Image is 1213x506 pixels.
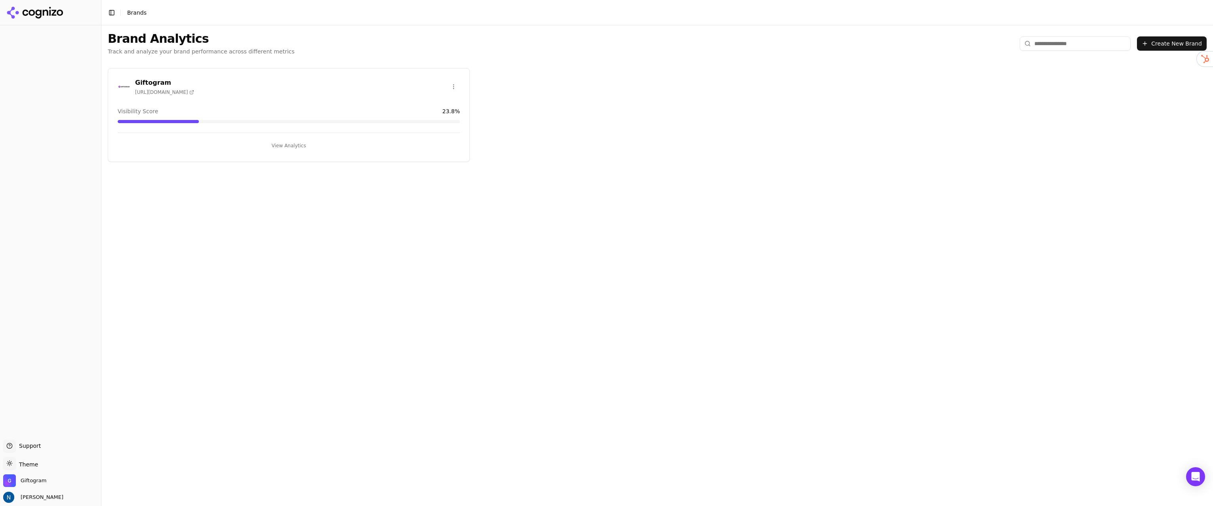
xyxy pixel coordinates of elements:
[1137,36,1207,51] button: Create New Brand
[118,139,460,152] button: View Analytics
[118,80,130,93] img: Giftogram
[108,32,295,46] h1: Brand Analytics
[135,89,194,95] span: [URL][DOMAIN_NAME]
[3,474,16,487] img: Giftogram
[442,107,460,115] span: 23.8 %
[127,9,147,17] nav: breadcrumb
[127,10,147,16] span: Brands
[16,461,38,468] span: Theme
[3,492,14,503] img: Nick Rovisa
[16,442,41,450] span: Support
[3,492,63,503] button: Open user button
[17,494,63,501] span: [PERSON_NAME]
[135,78,194,88] h3: Giftogram
[1186,467,1205,486] div: Open Intercom Messenger
[3,474,46,487] button: Open organization switcher
[118,107,158,115] span: Visibility Score
[108,48,295,55] p: Track and analyze your brand performance across different metrics
[21,477,46,484] span: Giftogram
